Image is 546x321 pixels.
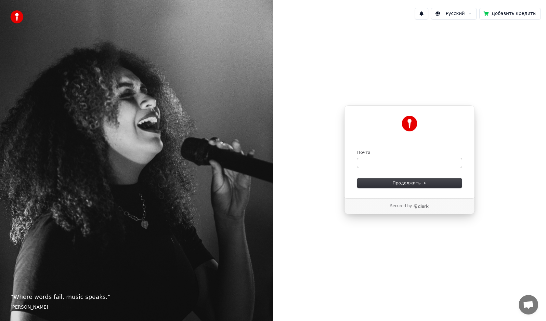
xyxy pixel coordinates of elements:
p: “ Where words fail, music speaks. ” [10,292,263,301]
img: Youka [402,116,417,131]
a: Clerk logo [413,204,429,208]
span: Продолжить [393,180,427,186]
p: Secured by [390,204,412,209]
label: Почта [357,150,370,155]
footer: [PERSON_NAME] [10,304,263,311]
img: youka [10,10,23,23]
div: Открытый чат [519,295,538,314]
button: Добавить кредиты [479,8,541,20]
button: Продолжить [357,178,462,188]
